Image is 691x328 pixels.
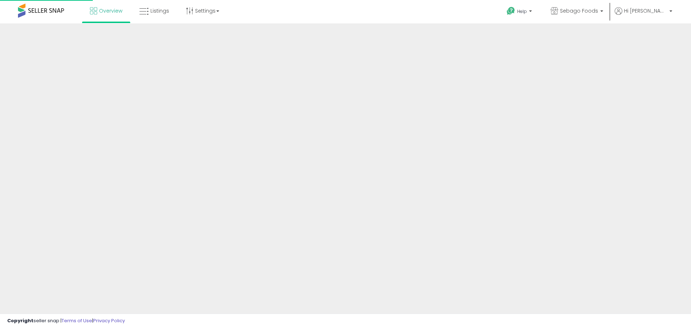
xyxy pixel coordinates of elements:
[7,317,33,324] strong: Copyright
[624,7,667,14] span: Hi [PERSON_NAME]
[150,7,169,14] span: Listings
[7,318,125,324] div: seller snap | |
[99,7,122,14] span: Overview
[560,7,598,14] span: Sebago Foods
[62,317,92,324] a: Terms of Use
[501,1,539,23] a: Help
[615,7,672,23] a: Hi [PERSON_NAME]
[93,317,125,324] a: Privacy Policy
[506,6,515,15] i: Get Help
[517,8,527,14] span: Help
